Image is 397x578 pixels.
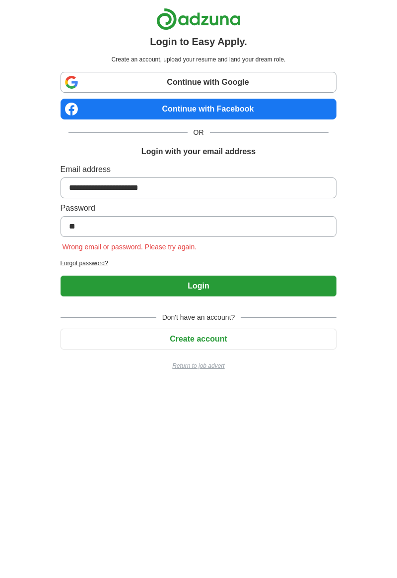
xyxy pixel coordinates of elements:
[156,8,241,30] img: Adzuna logo
[61,276,337,296] button: Login
[141,146,256,158] h1: Login with your email address
[61,329,337,349] button: Create account
[150,34,247,49] h1: Login to Easy Apply.
[63,55,335,64] p: Create an account, upload your resume and land your dream role.
[61,361,337,370] a: Return to job advert
[61,259,337,268] a: Forgot password?
[61,164,337,175] label: Email address
[61,99,337,119] a: Continue with Facebook
[156,312,241,323] span: Don't have an account?
[61,243,199,251] span: Wrong email or password. Please try again.
[188,127,210,138] span: OR
[61,335,337,343] a: Create account
[61,72,337,93] a: Continue with Google
[61,202,337,214] label: Password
